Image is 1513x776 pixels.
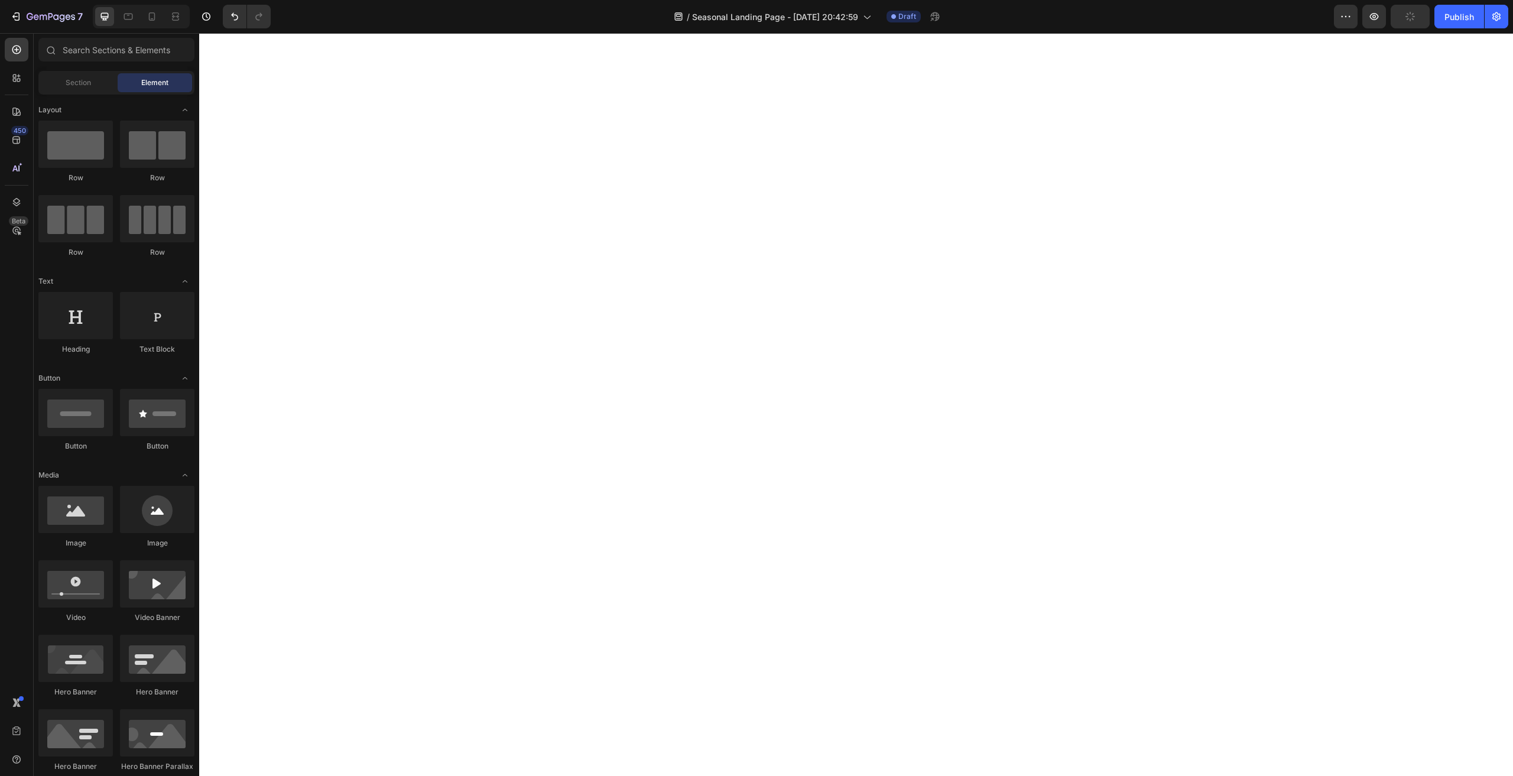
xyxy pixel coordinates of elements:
[38,105,61,115] span: Layout
[38,38,194,61] input: Search Sections & Elements
[120,761,194,772] div: Hero Banner Parallax
[692,11,858,23] span: Seasonal Landing Page - [DATE] 20:42:59
[1434,5,1484,28] button: Publish
[5,5,88,28] button: 7
[38,761,113,772] div: Hero Banner
[199,33,1513,776] iframe: Design area
[120,173,194,183] div: Row
[38,173,113,183] div: Row
[120,344,194,355] div: Text Block
[38,441,113,452] div: Button
[38,247,113,258] div: Row
[176,369,194,388] span: Toggle open
[38,687,113,697] div: Hero Banner
[120,687,194,697] div: Hero Banner
[38,612,113,623] div: Video
[38,373,60,384] span: Button
[176,466,194,485] span: Toggle open
[898,11,916,22] span: Draft
[38,276,53,287] span: Text
[141,77,168,88] span: Element
[38,538,113,548] div: Image
[1444,11,1474,23] div: Publish
[9,216,28,226] div: Beta
[120,247,194,258] div: Row
[176,100,194,119] span: Toggle open
[120,441,194,452] div: Button
[120,538,194,548] div: Image
[687,11,690,23] span: /
[120,612,194,623] div: Video Banner
[176,272,194,291] span: Toggle open
[66,77,91,88] span: Section
[38,344,113,355] div: Heading
[223,5,271,28] div: Undo/Redo
[77,9,83,24] p: 7
[11,126,28,135] div: 450
[38,470,59,480] span: Media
